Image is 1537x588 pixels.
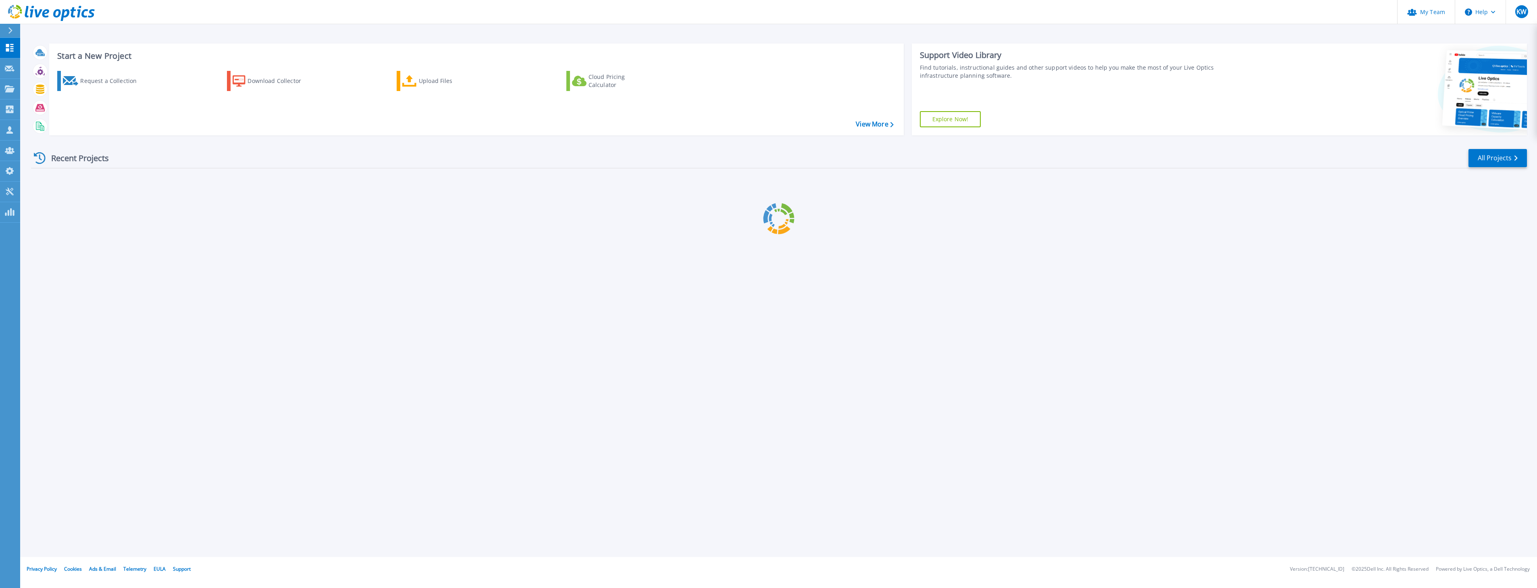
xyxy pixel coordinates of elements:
a: Support [173,565,191,572]
a: Cloud Pricing Calculator [566,71,656,91]
li: © 2025 Dell Inc. All Rights Reserved [1352,567,1429,572]
li: Powered by Live Optics, a Dell Technology [1436,567,1530,572]
div: Find tutorials, instructional guides and other support videos to help you make the most of your L... [920,64,1242,80]
a: Cookies [64,565,82,572]
a: Privacy Policy [27,565,57,572]
div: Download Collector [248,73,312,89]
h3: Start a New Project [57,52,893,60]
a: View More [856,120,893,128]
a: All Projects [1468,149,1527,167]
a: Ads & Email [89,565,116,572]
a: Upload Files [397,71,487,91]
div: Request a Collection [80,73,145,89]
div: Cloud Pricing Calculator [589,73,653,89]
div: Upload Files [419,73,483,89]
span: KW [1516,8,1527,15]
a: Request a Collection [57,71,147,91]
a: Download Collector [227,71,317,91]
div: Support Video Library [920,50,1242,60]
a: Explore Now! [920,111,981,127]
li: Version: [TECHNICAL_ID] [1290,567,1344,572]
div: Recent Projects [31,148,120,168]
a: EULA [154,565,166,572]
a: Telemetry [123,565,146,572]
